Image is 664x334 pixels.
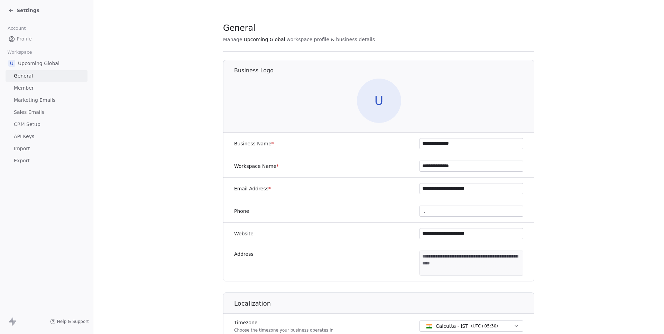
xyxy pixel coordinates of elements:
[6,94,87,106] a: Marketing Emails
[14,109,44,116] span: Sales Emails
[14,157,30,164] span: Export
[4,47,35,57] span: Workspace
[234,140,274,147] label: Business Name
[6,33,87,45] a: Profile
[234,185,271,192] label: Email Address
[14,84,34,92] span: Member
[6,70,87,82] a: General
[6,143,87,154] a: Import
[234,230,253,237] label: Website
[6,155,87,166] a: Export
[6,131,87,142] a: API Keys
[57,319,89,324] span: Help & Support
[234,251,253,258] label: Address
[234,327,333,333] p: Choose the timezone your business operates in
[17,7,39,14] span: Settings
[6,82,87,94] a: Member
[436,323,468,330] span: Calcutta - IST
[424,208,425,215] span: .
[14,133,34,140] span: API Keys
[50,319,89,324] a: Help & Support
[223,36,242,43] span: Manage
[419,321,523,332] button: Calcutta - IST(UTC+05:30)
[471,323,498,329] span: ( UTC+05:30 )
[419,206,523,217] button: .
[244,36,285,43] span: Upcoming Global
[234,299,535,308] h1: Localization
[14,121,40,128] span: CRM Setup
[8,60,15,67] span: U
[14,97,55,104] span: Marketing Emails
[8,7,39,14] a: Settings
[17,35,32,43] span: Profile
[18,60,59,67] span: Upcoming Global
[223,23,256,33] span: General
[234,67,535,74] h1: Business Logo
[14,145,30,152] span: Import
[234,319,333,326] label: Timezone
[234,163,279,170] label: Workspace Name
[4,23,29,34] span: Account
[357,79,401,123] span: U
[286,36,375,43] span: workspace profile & business details
[14,72,33,80] span: General
[234,208,249,215] label: Phone
[6,107,87,118] a: Sales Emails
[6,119,87,130] a: CRM Setup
